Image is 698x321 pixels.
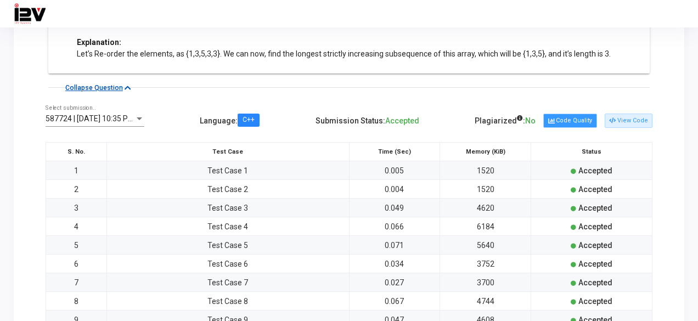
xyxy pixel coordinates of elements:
td: Test Case 5 [106,236,349,255]
td: 4620 [440,199,531,217]
td: Test Case 2 [106,180,349,199]
td: 0.049 [349,199,440,217]
td: Test Case 3 [106,199,349,217]
button: View Code [605,114,652,128]
td: 1520 [440,161,531,180]
td: 4 [46,217,107,236]
td: 1520 [440,180,531,199]
span: No [525,116,536,125]
td: 5 [46,236,107,255]
td: 4744 [440,292,531,311]
td: 3700 [440,273,531,292]
th: Status [531,143,652,161]
div: C++ [243,117,255,123]
div: Submission Status: [316,112,419,130]
img: logo [14,3,46,25]
td: 0.027 [349,273,440,292]
td: Test Case 4 [106,217,349,236]
td: 0.034 [349,255,440,273]
span: 587724 | [DATE] 10:35 PM IST (Best) P [46,114,177,123]
td: 0.071 [349,236,440,255]
td: 1 [46,161,107,180]
td: 0.005 [349,161,440,180]
td: Test Case 1 [106,161,349,180]
td: Test Case 6 [106,255,349,273]
span: Accepted [578,297,612,306]
td: 2 [46,180,107,199]
div: Language : [200,112,260,130]
span: Accepted [578,166,612,175]
td: 0.066 [349,217,440,236]
th: Memory (KiB) [440,143,531,161]
td: 3 [46,199,107,217]
td: Test Case 8 [106,292,349,311]
td: 8 [46,292,107,311]
span: Accepted [578,185,612,194]
td: 0.004 [349,180,440,199]
td: 6184 [440,217,531,236]
td: 7 [46,273,107,292]
button: Collapse Question [59,82,137,93]
span: Accepted [578,278,612,287]
span: Accepted [385,116,419,125]
strong: Explanation: [77,38,121,47]
td: 3752 [440,255,531,273]
td: 6 [46,255,107,273]
span: Accepted [578,241,612,250]
th: S. No. [46,143,107,161]
td: 0.067 [349,292,440,311]
button: Code Quality [543,114,596,128]
span: Accepted [578,260,612,268]
td: Test Case 7 [106,273,349,292]
span: Accepted [578,222,612,231]
div: Plagiarized : [475,112,536,130]
p: Let’s Re-order the elements, as {1,3,5,3,3}. We can now, find the longest strictly increasing sub... [77,48,611,60]
td: 5640 [440,236,531,255]
th: Test Case [106,143,349,161]
th: Time (Sec) [349,143,440,161]
span: Accepted [578,204,612,212]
